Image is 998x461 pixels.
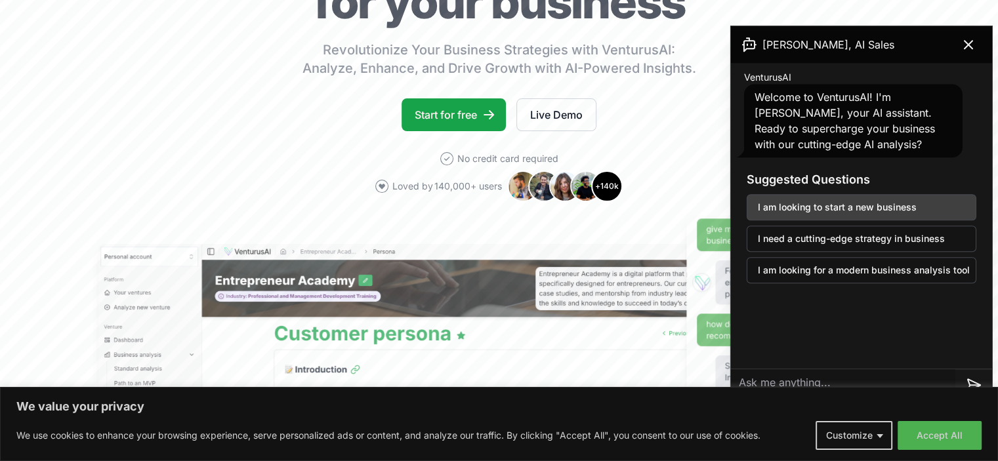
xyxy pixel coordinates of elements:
img: Avatar 2 [528,170,560,202]
img: Avatar 1 [507,170,539,202]
span: Welcome to VenturusAI! I'm [PERSON_NAME], your AI assistant. Ready to supercharge your business w... [755,90,935,151]
img: Avatar 3 [549,170,581,202]
p: We use cookies to enhance your browsing experience, serve personalized ads or content, and analyz... [16,428,760,443]
span: [PERSON_NAME], AI Sales [762,37,894,52]
h3: Suggested Questions [747,170,976,189]
a: Start for free [402,98,506,131]
button: I am looking to start a new business [747,194,976,220]
button: Accept All [898,421,982,450]
img: Avatar 4 [570,170,602,202]
button: Customize [816,421,892,450]
button: I need a cutting-edge strategy in business [747,226,976,252]
p: We value your privacy [16,399,982,414]
span: VenturusAI [744,71,791,84]
a: Live Demo [516,98,596,131]
button: I am looking for a modern business analysis tool [747,257,976,283]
